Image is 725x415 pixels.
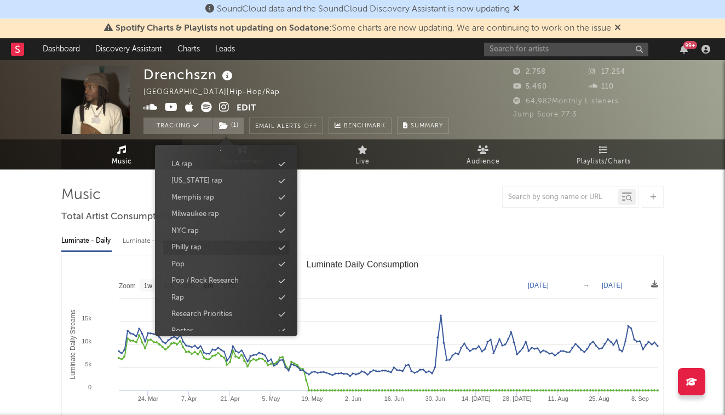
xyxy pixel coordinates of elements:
div: Memphis rap [171,192,214,203]
em: Off [304,124,317,130]
text: 2. Jun [345,395,361,402]
div: [US_STATE] rap [171,176,222,186]
text: 25. Aug [589,395,609,402]
button: Tracking [143,118,212,134]
a: Discovery Assistant [88,38,170,60]
text: 30. Jun [425,395,445,402]
div: NYC rap [171,226,199,237]
span: Audience [467,155,500,168]
span: Benchmark [344,120,385,133]
text: 16. Jun [384,395,404,402]
text: 1w [144,282,153,290]
span: 17,254 [589,68,625,75]
text: 5k [85,361,91,367]
text: → [583,282,590,289]
span: : Some charts are now updating. We are continuing to work on the issue [116,24,611,33]
text: 0 [88,384,91,390]
button: (1) [212,118,244,134]
text: [DATE] [528,282,549,289]
span: ( 1 ) [212,118,244,134]
text: 24. Mar [138,395,159,402]
a: Dashboard [35,38,88,60]
span: 110 [589,83,614,90]
div: Pop [171,259,185,270]
text: 15k [82,315,91,322]
text: 19. May [301,395,323,402]
a: Engagement [182,139,302,169]
span: Live [355,155,370,168]
div: 99 + [683,41,697,49]
a: Music [61,139,182,169]
text: 10k [82,338,91,344]
button: Edit [237,102,256,115]
button: 99+ [680,45,688,54]
div: Rap [171,293,184,303]
div: Milwaukee rap [171,209,219,220]
div: Luminate - Daily [61,232,112,250]
span: Dismiss [513,5,520,14]
span: 64,982 Monthly Listeners [513,98,619,105]
div: LA rap [171,159,192,170]
div: Luminate - Weekly [123,232,180,250]
span: Playlists/Charts [577,155,631,168]
div: Philly rap [171,242,202,253]
a: Benchmark [329,118,392,134]
div: Pop / Rock Research [171,276,239,287]
div: Roster [171,326,193,337]
span: Summary [411,123,443,129]
a: Audience [423,139,543,169]
a: Live [302,139,423,169]
a: Leads [208,38,243,60]
span: 5,460 [513,83,547,90]
a: Charts [170,38,208,60]
text: 8. Sep [631,395,649,402]
input: Search for artists [484,43,648,56]
text: 7. Apr [181,395,197,402]
button: Email AlertsOff [249,118,323,134]
span: Music [112,155,132,168]
text: Luminate Daily Streams [69,309,77,379]
text: 21. Apr [221,395,240,402]
span: Dismiss [614,24,621,33]
text: 28. [DATE] [503,395,532,402]
div: Drenchszn [143,66,235,84]
text: Luminate Daily Consumption [307,260,419,269]
span: 2,758 [513,68,546,75]
text: [DATE] [602,282,623,289]
span: Jump Score: 77.3 [513,111,577,118]
div: Jacksonville rap [171,142,224,153]
span: SoundCloud data and the SoundCloud Discovery Assistant is now updating [217,5,510,14]
input: Search by song name or URL [503,193,618,202]
button: Summary [397,118,449,134]
text: 5. May [262,395,281,402]
text: Zoom [119,282,136,290]
text: 11. Aug [548,395,568,402]
span: Total Artist Consumption [61,211,170,224]
span: Spotify Charts & Playlists not updating on Sodatone [116,24,329,33]
a: Playlists/Charts [543,139,664,169]
div: Research Priorities [171,309,232,320]
text: 14. [DATE] [462,395,491,402]
div: [GEOGRAPHIC_DATA] | Hip-Hop/Rap [143,86,292,99]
